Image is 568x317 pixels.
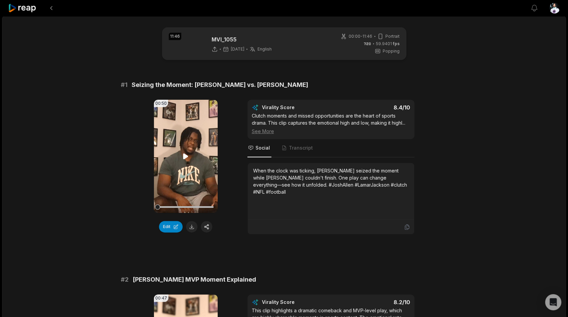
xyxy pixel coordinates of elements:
span: Transcript [289,145,313,151]
span: Popping [383,48,400,54]
p: MVI_1055 [212,35,272,43]
span: [PERSON_NAME] MVP Moment Explained [133,275,256,284]
div: Virality Score [262,104,334,111]
div: 8.2 /10 [337,299,410,306]
video: Your browser does not support mp4 format. [154,100,218,213]
span: fps [393,41,400,46]
div: See More [252,128,410,135]
span: # 1 [121,80,128,90]
div: 11:46 [169,33,181,40]
span: 00:00 - 11:46 [349,33,372,39]
span: Portrait [385,33,400,39]
div: Virality Score [262,299,334,306]
span: Seizing the Moment: [PERSON_NAME] vs. [PERSON_NAME] [132,80,308,90]
div: When the clock was ticking, [PERSON_NAME] seized the moment while [PERSON_NAME] couldn't finish. ... [253,167,409,195]
button: Edit [159,221,183,232]
span: # 2 [121,275,129,284]
span: [DATE] [231,46,244,52]
span: 59.9401 [376,41,400,47]
div: 8.4 /10 [337,104,410,111]
div: Open Intercom Messenger [545,294,561,310]
div: Clutch moments and missed opportunities are the heart of sports drama. This clip captures the emo... [252,112,410,135]
span: English [258,46,272,52]
nav: Tabs [247,139,414,157]
span: Social [255,145,270,151]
